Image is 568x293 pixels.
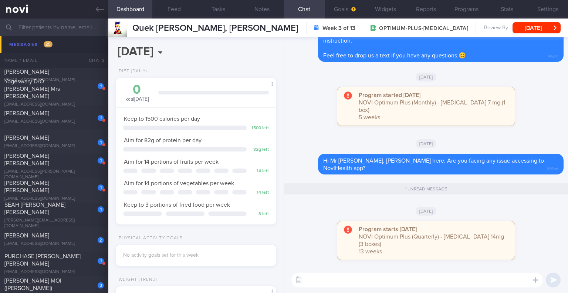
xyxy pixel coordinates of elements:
[98,157,104,164] div: 1
[250,169,269,174] div: 14 left
[4,46,104,51] div: [EMAIL_ADDRESS][DOMAIN_NAME]
[4,241,104,247] div: [EMAIL_ADDRESS][DOMAIN_NAME]
[323,158,544,171] span: Hi Mr [PERSON_NAME], [PERSON_NAME] here. Are you facing any issue accessing to NoviHealth app?
[4,218,104,229] div: [PERSON_NAME][EMAIL_ADDRESS][DOMAIN_NAME]
[4,233,49,239] span: [PERSON_NAME]
[4,196,104,202] div: [EMAIL_ADDRESS][DOMAIN_NAME]
[98,282,104,289] div: 3
[4,79,60,99] span: Yogeswary D/O [PERSON_NAME] Mrs [PERSON_NAME]
[98,115,104,121] div: 1
[98,206,104,213] div: 1
[250,147,269,153] div: 82 g left
[4,119,104,124] div: [EMAIL_ADDRESS][DOMAIN_NAME]
[4,169,104,180] div: [EMAIL_ADDRESS][PERSON_NAME][DOMAIN_NAME]
[250,190,269,196] div: 14 left
[359,92,420,98] strong: Program started [DATE]
[124,137,202,143] span: Aim for 82g of protein per day
[4,269,104,275] div: [EMAIL_ADDRESS][DOMAIN_NAME]
[4,110,49,116] span: [PERSON_NAME]
[4,278,61,291] span: [PERSON_NAME] MOI ([PERSON_NAME])
[132,24,298,33] span: Quek [PERSON_NAME], [PERSON_NAME]
[4,153,49,166] span: [PERSON_NAME] [PERSON_NAME]
[124,159,219,165] span: Aim for 14 portions of fruits per week
[323,53,466,59] span: Feel free to drop us a text if you have any questions 😊
[116,236,183,241] div: Physical Activity Goals
[98,139,104,146] div: 1
[4,77,104,83] div: [EMAIL_ADDRESS][DOMAIN_NAME]
[116,277,157,283] div: Weight (Trend)
[513,22,561,33] button: [DATE]
[547,164,558,172] span: 11:36am
[98,59,104,65] div: 1
[359,249,382,254] span: 13 weeks
[98,258,104,264] div: 1
[4,143,104,149] div: [EMAIL_ADDRESS][DOMAIN_NAME]
[416,207,437,216] span: [DATE]
[359,234,504,247] span: NOVI Optimum Plus (Quarterly) - [MEDICAL_DATA] 14mg (3 boxes)
[123,83,151,96] div: 0
[322,24,355,32] strong: Week 3 of 13
[359,226,417,232] strong: Program starts [DATE]
[359,114,380,120] span: 5 weeks
[98,184,104,191] div: 1
[98,41,104,48] div: 1
[4,253,81,267] span: PURCHASE [PERSON_NAME] [PERSON_NAME]
[4,180,49,193] span: [PERSON_NAME] [PERSON_NAME]
[4,54,49,75] span: TAN SEOW PING [PERSON_NAME] [PERSON_NAME]
[4,102,104,107] div: [EMAIL_ADDRESS][DOMAIN_NAME]
[123,252,269,259] div: No activity goals set for this week
[548,52,558,59] span: 1:43pm
[416,139,437,148] span: [DATE]
[124,202,230,208] span: Keep to 3 portions of fried food per week
[124,180,234,186] span: Aim for 14 portions of vegetables per week
[98,83,104,89] div: 1
[116,69,147,74] div: Diet (Daily)
[359,100,505,113] span: NOVI Optimum Plus (Monthly) - [MEDICAL_DATA] 7 mg (1 box)
[4,135,49,141] span: [PERSON_NAME]
[4,37,78,43] span: KHALSOM [PERSON_NAME]
[4,202,65,215] span: SEAH [PERSON_NAME] [PERSON_NAME]
[379,25,468,32] span: OPTIMUM-PLUS-[MEDICAL_DATA]
[123,83,151,103] div: kcal [DATE]
[98,237,104,243] div: 2
[416,73,437,81] span: [DATE]
[250,126,269,131] div: 1500 left
[124,116,200,122] span: Keep to 1500 calories per day
[250,212,269,217] div: 3 left
[484,25,508,31] span: Review By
